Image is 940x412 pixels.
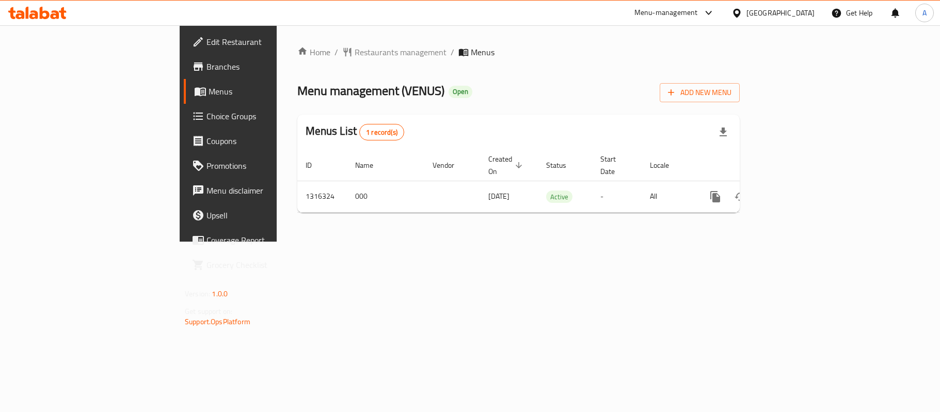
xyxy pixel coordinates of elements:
[592,181,642,212] td: -
[297,150,810,213] table: enhanced table
[546,159,580,171] span: Status
[206,234,328,246] span: Coverage Report
[650,159,682,171] span: Locale
[184,153,337,178] a: Promotions
[185,305,232,318] span: Get support on:
[185,287,210,300] span: Version:
[184,104,337,129] a: Choice Groups
[642,181,695,212] td: All
[660,83,740,102] button: Add New Menu
[184,178,337,203] a: Menu disclaimer
[355,159,387,171] span: Name
[355,46,447,58] span: Restaurants management
[206,259,328,271] span: Grocery Checklist
[634,7,698,19] div: Menu-management
[449,86,472,98] div: Open
[695,150,810,181] th: Actions
[359,124,404,140] div: Total records count
[209,85,328,98] span: Menus
[206,160,328,172] span: Promotions
[184,228,337,252] a: Coverage Report
[184,79,337,104] a: Menus
[184,252,337,277] a: Grocery Checklist
[306,123,404,140] h2: Menus List
[297,79,444,102] span: Menu management ( VENUS )
[212,287,228,300] span: 1.0.0
[546,191,572,203] span: Active
[206,135,328,147] span: Coupons
[206,184,328,197] span: Menu disclaimer
[546,191,572,203] div: Active
[471,46,495,58] span: Menus
[922,7,927,19] span: A
[206,60,328,73] span: Branches
[488,189,509,203] span: [DATE]
[451,46,454,58] li: /
[184,29,337,54] a: Edit Restaurant
[184,129,337,153] a: Coupons
[728,184,753,209] button: Change Status
[360,128,404,137] span: 1 record(s)
[488,153,525,178] span: Created On
[711,120,736,145] div: Export file
[668,86,731,99] span: Add New Menu
[297,46,740,58] nav: breadcrumb
[185,315,250,328] a: Support.OpsPlatform
[746,7,815,19] div: [GEOGRAPHIC_DATA]
[347,181,424,212] td: 000
[184,203,337,228] a: Upsell
[306,159,325,171] span: ID
[206,110,328,122] span: Choice Groups
[184,54,337,79] a: Branches
[206,36,328,48] span: Edit Restaurant
[342,46,447,58] a: Restaurants management
[206,209,328,221] span: Upsell
[433,159,468,171] span: Vendor
[600,153,629,178] span: Start Date
[449,87,472,96] span: Open
[703,184,728,209] button: more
